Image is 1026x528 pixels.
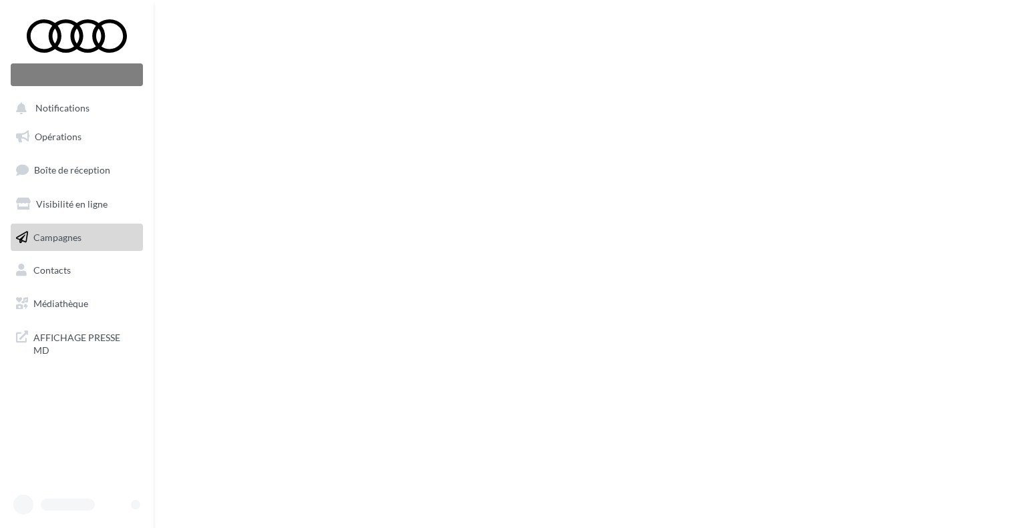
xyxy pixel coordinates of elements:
[34,164,110,176] span: Boîte de réception
[8,224,146,252] a: Campagnes
[8,156,146,184] a: Boîte de réception
[33,264,71,276] span: Contacts
[33,231,81,242] span: Campagnes
[33,328,138,357] span: AFFICHAGE PRESSE MD
[8,123,146,151] a: Opérations
[8,290,146,318] a: Médiathèque
[11,63,143,86] div: Nouvelle campagne
[8,190,146,218] a: Visibilité en ligne
[8,256,146,284] a: Contacts
[35,131,81,142] span: Opérations
[35,103,90,114] span: Notifications
[8,323,146,362] a: AFFICHAGE PRESSE MD
[33,298,88,309] span: Médiathèque
[36,198,108,210] span: Visibilité en ligne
